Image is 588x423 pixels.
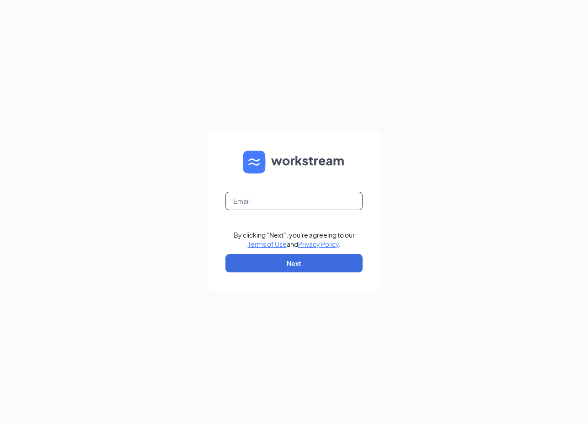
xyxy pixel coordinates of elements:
div: By clicking "Next", you're agreeing to our and . [234,230,355,249]
a: Privacy Policy [298,240,339,248]
img: WS logo and Workstream text [243,151,345,174]
input: Email [225,192,363,210]
button: Next [225,254,363,272]
a: Terms of Use [248,240,287,248]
